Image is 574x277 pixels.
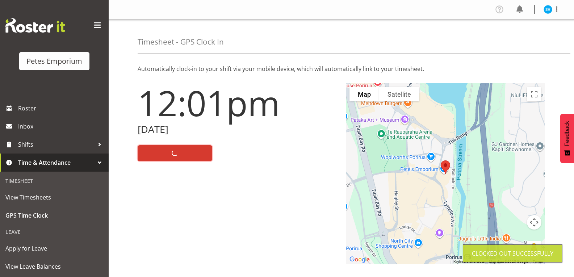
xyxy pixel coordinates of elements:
button: Toggle fullscreen view [527,87,541,101]
button: Show satellite imagery [379,87,419,101]
span: Shifts [18,139,94,150]
img: Rosterit website logo [5,18,65,33]
span: View Leave Balances [5,261,103,272]
a: GPS Time Clock [2,206,107,224]
a: Apply for Leave [2,239,107,257]
h4: Timesheet - GPS Clock In [138,38,224,46]
a: View Leave Balances [2,257,107,276]
button: Keyboard shortcuts [453,259,485,264]
button: Map camera controls [527,215,541,230]
img: Google [348,255,372,264]
p: Automatically clock-in to your shift via your mobile device, which will automatically link to you... [138,64,545,73]
button: Feedback - Show survey [560,114,574,163]
h2: [DATE] [138,124,337,135]
span: Roster [18,103,105,114]
a: View Timesheets [2,188,107,206]
span: Apply for Leave [5,243,103,254]
button: Drag Pegman onto the map to open Street View [527,241,541,256]
span: Time & Attendance [18,157,94,168]
img: sasha-vandervalk6911.jpg [544,5,552,14]
button: Show street map [349,87,379,101]
div: Timesheet [2,173,107,188]
div: Petes Emporium [26,56,82,67]
div: Clocked out Successfully [472,249,553,258]
span: View Timesheets [5,192,103,203]
a: Open this area in Google Maps (opens a new window) [348,255,372,264]
span: GPS Time Clock [5,210,103,221]
div: Leave [2,224,107,239]
h1: 12:01pm [138,83,337,122]
span: Feedback [564,121,570,146]
span: Inbox [18,121,105,132]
